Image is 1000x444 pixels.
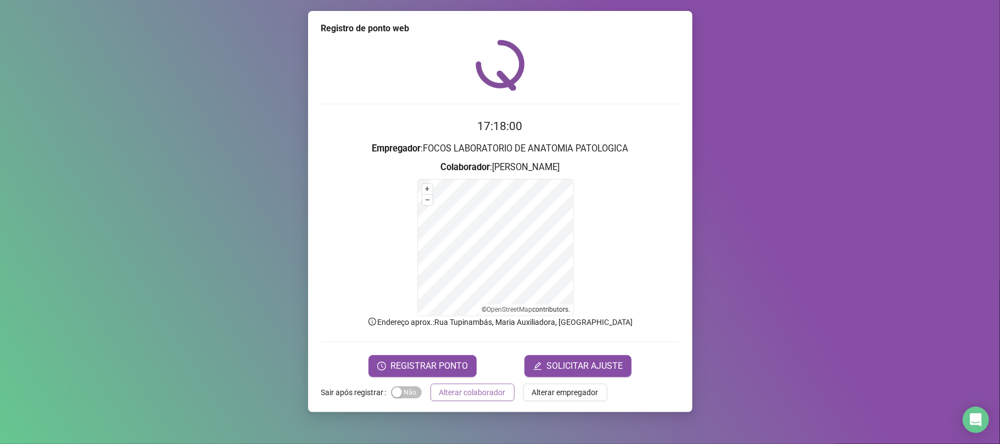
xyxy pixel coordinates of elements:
h3: : [PERSON_NAME] [321,160,679,175]
button: – [422,195,433,205]
span: Alterar colaborador [439,386,506,398]
img: QRPoint [476,40,525,91]
div: Open Intercom Messenger [963,407,989,433]
button: Alterar empregador [523,384,607,401]
strong: Empregador [372,143,421,154]
time: 17:18:00 [478,120,523,133]
span: SOLICITAR AJUSTE [546,359,623,373]
p: Endereço aprox. : Rua Tupinambás, Maria Auxiliadora, [GEOGRAPHIC_DATA] [321,316,679,328]
span: REGISTRAR PONTO [390,359,468,373]
span: clock-circle [377,362,386,370]
label: Sair após registrar [321,384,391,401]
button: editSOLICITAR AJUSTE [524,355,632,377]
button: Alterar colaborador [431,384,515,401]
button: REGISTRAR PONTO [368,355,477,377]
strong: Colaborador [440,162,490,172]
li: © contributors. [482,306,570,313]
span: Alterar empregador [532,386,599,398]
a: OpenStreetMap [487,306,532,313]
span: info-circle [367,317,377,327]
h3: : FOCOS LABORATORIO DE ANATOMIA PATOLOGICA [321,142,679,156]
span: edit [533,362,542,370]
div: Registro de ponto web [321,22,679,35]
button: + [422,184,433,194]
